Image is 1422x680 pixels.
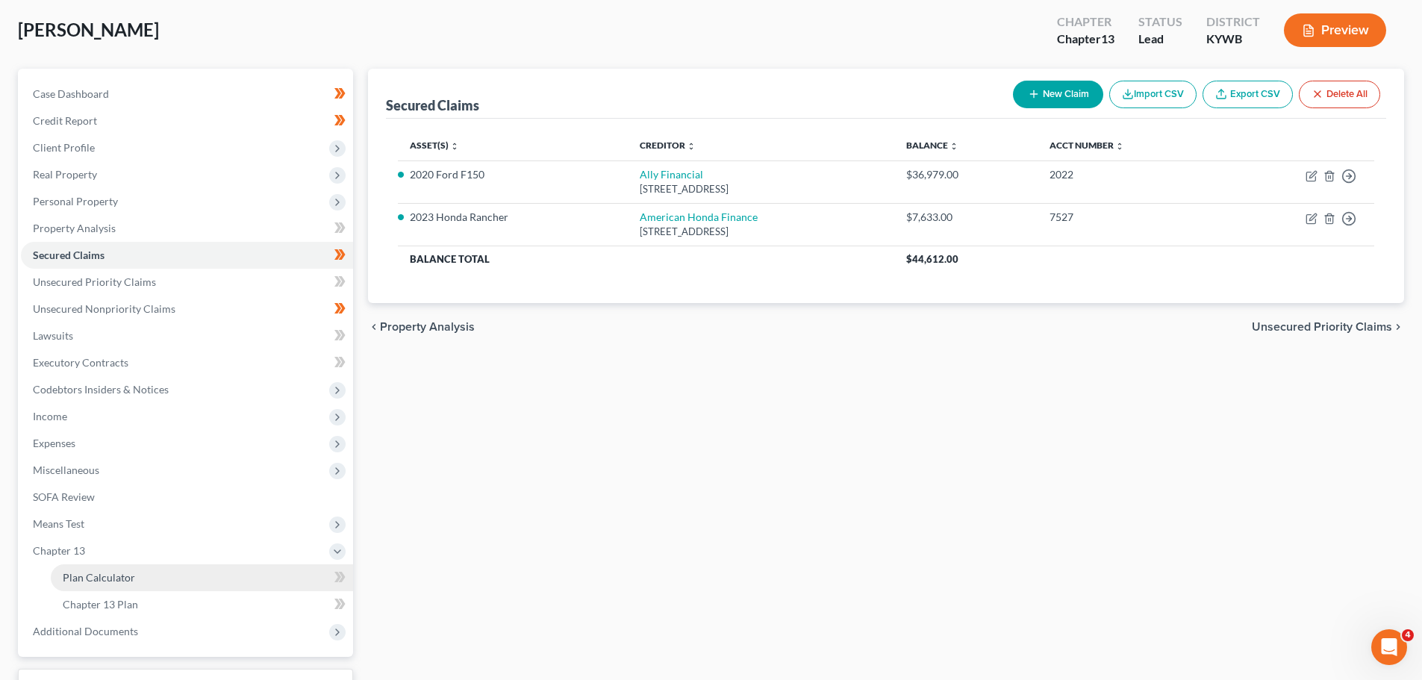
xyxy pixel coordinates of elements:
[33,410,67,422] span: Income
[21,484,353,511] a: SOFA Review
[1050,210,1211,225] div: 7527
[33,517,84,530] span: Means Test
[410,167,616,182] li: 2020 Ford F150
[1203,81,1293,108] a: Export CSV
[21,107,353,134] a: Credit Report
[33,222,116,234] span: Property Analysis
[1013,81,1103,108] button: New Claim
[33,249,105,261] span: Secured Claims
[33,490,95,503] span: SOFA Review
[63,571,135,584] span: Plan Calculator
[640,168,703,181] a: Ally Financial
[398,246,894,272] th: Balance Total
[906,210,1026,225] div: $7,633.00
[640,225,882,239] div: [STREET_ADDRESS]
[1050,140,1124,151] a: Acct Number unfold_more
[51,591,353,618] a: Chapter 13 Plan
[386,96,479,114] div: Secured Claims
[33,356,128,369] span: Executory Contracts
[1109,81,1197,108] button: Import CSV
[21,269,353,296] a: Unsecured Priority Claims
[1206,13,1260,31] div: District
[1138,31,1182,48] div: Lead
[33,168,97,181] span: Real Property
[906,140,958,151] a: Balance unfold_more
[33,275,156,288] span: Unsecured Priority Claims
[450,142,459,151] i: unfold_more
[380,321,475,333] span: Property Analysis
[410,210,616,225] li: 2023 Honda Rancher
[640,210,758,223] a: American Honda Finance
[1284,13,1386,47] button: Preview
[33,302,175,315] span: Unsecured Nonpriority Claims
[18,19,159,40] span: [PERSON_NAME]
[1057,13,1114,31] div: Chapter
[1206,31,1260,48] div: KYWB
[687,142,696,151] i: unfold_more
[1115,142,1124,151] i: unfold_more
[21,296,353,322] a: Unsecured Nonpriority Claims
[640,140,696,151] a: Creditor unfold_more
[640,182,882,196] div: [STREET_ADDRESS]
[1057,31,1114,48] div: Chapter
[33,87,109,100] span: Case Dashboard
[33,544,85,557] span: Chapter 13
[1392,321,1404,333] i: chevron_right
[1138,13,1182,31] div: Status
[33,195,118,208] span: Personal Property
[21,215,353,242] a: Property Analysis
[63,598,138,611] span: Chapter 13 Plan
[1371,629,1407,665] iframe: Intercom live chat
[906,253,958,265] span: $44,612.00
[410,140,459,151] a: Asset(s) unfold_more
[1101,31,1114,46] span: 13
[21,349,353,376] a: Executory Contracts
[1402,629,1414,641] span: 4
[949,142,958,151] i: unfold_more
[368,321,380,333] i: chevron_left
[1252,321,1392,333] span: Unsecured Priority Claims
[368,321,475,333] button: chevron_left Property Analysis
[33,383,169,396] span: Codebtors Insiders & Notices
[33,464,99,476] span: Miscellaneous
[1050,167,1211,182] div: 2022
[1252,321,1404,333] button: Unsecured Priority Claims chevron_right
[21,242,353,269] a: Secured Claims
[33,625,138,637] span: Additional Documents
[33,329,73,342] span: Lawsuits
[33,141,95,154] span: Client Profile
[33,437,75,449] span: Expenses
[1299,81,1380,108] button: Delete All
[21,322,353,349] a: Lawsuits
[33,114,97,127] span: Credit Report
[51,564,353,591] a: Plan Calculator
[21,81,353,107] a: Case Dashboard
[906,167,1026,182] div: $36,979.00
